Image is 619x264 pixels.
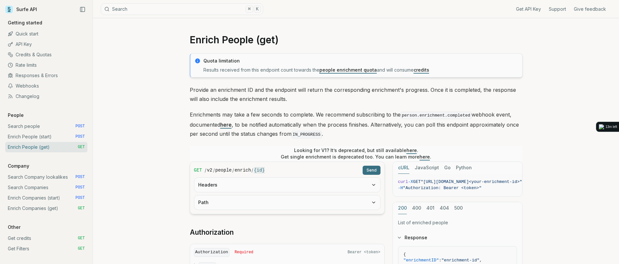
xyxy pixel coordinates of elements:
span: / [213,167,215,174]
a: Support [549,6,566,12]
p: People [5,112,26,118]
span: GET [78,206,85,211]
a: Changelog [5,91,87,102]
span: "[URL][DOMAIN_NAME]<your-enrichment-id>" [421,179,522,184]
code: Authorization [194,248,229,257]
span: POST [75,134,85,139]
a: Search Companies POST [5,182,87,193]
span: GET [78,246,85,251]
a: Give feedback [574,6,606,12]
a: Enrich People (start) POST [5,132,87,142]
span: POST [75,195,85,201]
a: Enrich Companies (start) POST [5,193,87,203]
a: Get credits GET [5,233,87,243]
p: Enrichments may take a few seconds to complete. We recommend subscribing to the webhook event, do... [190,110,522,139]
a: here [406,147,417,153]
div: 13m left [605,124,617,130]
span: : [439,258,442,263]
a: Webhooks [5,81,87,91]
a: Responses & Errors [5,70,87,81]
p: Provide an enrichment ID and the endpoint will return the corresponding enrichment's progress. On... [190,85,522,104]
button: Send [363,166,380,175]
kbd: ⌘ [246,6,253,13]
a: credits [414,67,429,73]
span: GET [194,167,202,174]
span: "Authorization: Bearer <token>" [403,186,482,190]
span: / [251,167,253,174]
a: Quick start [5,29,87,39]
code: IN_PROGRESS [291,131,322,138]
code: people [215,167,232,174]
a: API Key [5,39,87,49]
button: 400 [412,202,421,214]
p: Getting started [5,20,45,26]
span: Bearer <token> [348,250,380,255]
span: GET [78,236,85,241]
button: Headers [194,178,380,192]
button: JavaScript [415,162,439,174]
button: 401 [426,202,434,214]
a: Get Filters GET [5,243,87,254]
span: curl [398,179,408,184]
p: List of enriched people [398,219,517,226]
span: GET [413,179,420,184]
span: -X [408,179,413,184]
a: here [220,121,232,128]
button: Path [194,195,380,210]
p: Quota limitation [203,58,518,64]
span: { [404,252,406,257]
button: Search⌘K [101,3,263,15]
span: GET [78,145,85,150]
button: 200 [398,202,407,214]
p: Company [5,163,32,169]
a: Authorization [190,228,234,237]
code: person.enrichment.completed [401,112,472,119]
a: Rate limits [5,60,87,70]
span: POST [75,185,85,190]
span: / [205,167,206,174]
code: enrich [235,167,251,174]
a: Credits & Quotas [5,49,87,60]
a: Enrich Companies (get) GET [5,203,87,214]
span: "enrichmentID" [404,258,439,263]
a: Get API Key [516,6,541,12]
a: Enrich People (get) GET [5,142,87,152]
a: Search Company lookalikes POST [5,172,87,182]
kbd: K [254,6,261,13]
button: Go [444,162,451,174]
p: Other [5,224,23,230]
span: , [480,258,482,263]
span: POST [75,124,85,129]
a: people enrichment quota [319,67,377,73]
button: 500 [454,202,463,214]
button: Python [456,162,472,174]
p: Looking for V1? It’s deprecated, but still available . Get single enrichment is deprecated too. Y... [281,147,431,160]
a: here [419,154,430,160]
a: Surfe API [5,5,37,14]
a: Search people POST [5,121,87,132]
span: Required [235,250,253,255]
button: Response [393,229,522,246]
span: POST [75,174,85,180]
button: Collapse Sidebar [78,5,87,14]
button: cURL [398,162,409,174]
code: v2 [207,167,213,174]
button: 404 [440,202,449,214]
span: "enrichment-id" [442,258,480,263]
span: / [232,167,234,174]
h1: Enrich People (get) [190,34,522,46]
code: {id} [254,167,265,174]
img: logo [599,124,604,130]
span: -H [398,186,403,190]
p: Results received from this endpoint count towards the and will consume [203,67,518,73]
